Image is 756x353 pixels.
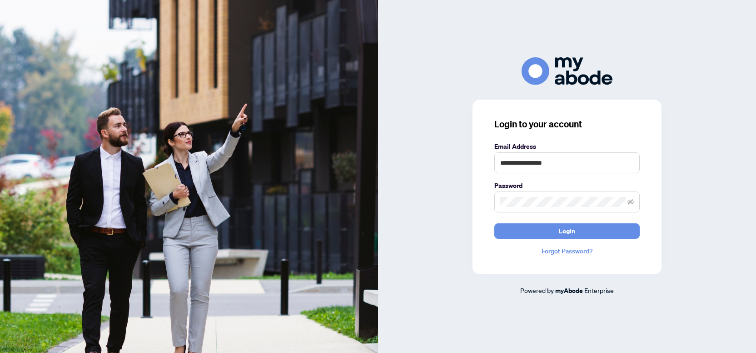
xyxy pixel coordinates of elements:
h3: Login to your account [494,118,640,131]
a: myAbode [555,286,583,296]
label: Email Address [494,141,640,151]
img: ma-logo [522,57,612,85]
span: eye-invisible [627,199,634,205]
span: Enterprise [584,286,614,294]
label: Password [494,181,640,191]
span: Powered by [520,286,554,294]
span: Login [559,224,575,238]
a: Forgot Password? [494,246,640,256]
button: Login [494,223,640,239]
